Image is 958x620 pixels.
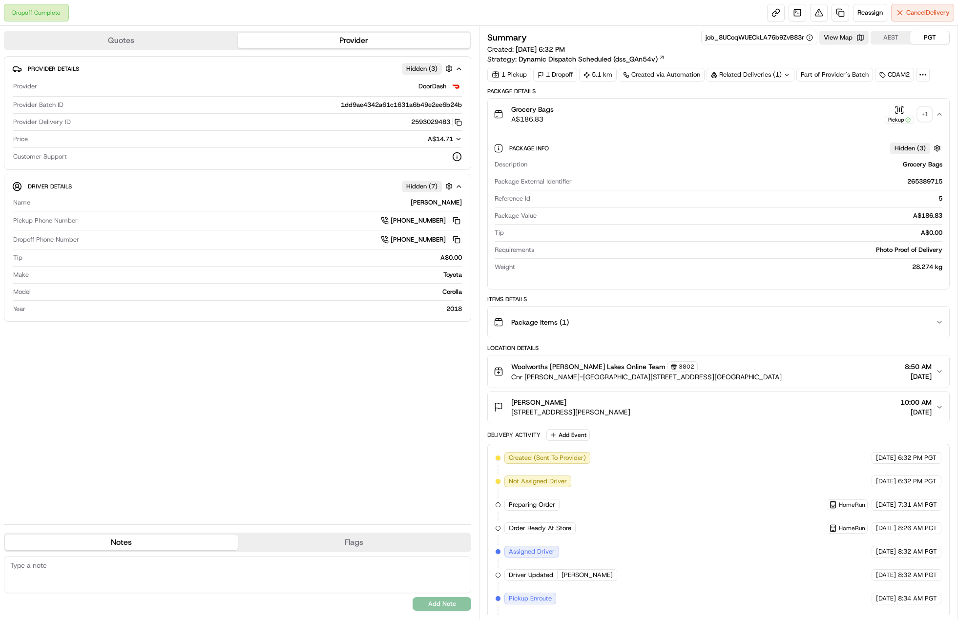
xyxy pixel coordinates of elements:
span: Not Assigned Driver [509,477,567,486]
span: Package Info [509,145,551,152]
span: HomeRun [839,524,865,532]
div: Strategy: [487,54,665,64]
span: 3802 [679,363,694,371]
div: 1 Pickup [487,68,531,82]
span: HomeRun [839,501,865,509]
a: [PHONE_NUMBER] [381,234,462,245]
span: [PERSON_NAME] [511,397,566,407]
span: Provider Batch ID [13,101,63,109]
span: 10:00 AM [900,397,932,407]
button: Woolworths [PERSON_NAME] Lakes Online Team3802Cnr [PERSON_NAME]-[GEOGRAPHIC_DATA][STREET_ADDRESS]... [488,355,949,388]
span: [DATE] [876,477,896,486]
span: [DATE] 6:32 PM [516,45,565,54]
span: [DATE] [876,547,896,556]
span: Package External Identifier [495,177,572,186]
button: A$14.71 [376,135,462,144]
span: [PHONE_NUMBER] [391,235,446,244]
span: 6:32 PM PGT [898,477,937,486]
button: Driver DetailsHidden (7) [12,178,463,194]
span: Reference Id [495,194,530,203]
button: Quotes [5,33,238,48]
span: Dropoff Phone Number [13,235,79,244]
div: 2018 [29,305,462,313]
span: Year [13,305,25,313]
button: Flags [238,535,471,550]
div: Related Deliveries (1) [707,68,794,82]
span: Driver Details [28,183,72,190]
div: Location Details [487,344,950,352]
div: + 1 [918,107,932,121]
button: Reassign [853,4,887,21]
span: Cnr [PERSON_NAME]-[GEOGRAPHIC_DATA][STREET_ADDRESS][GEOGRAPHIC_DATA] [511,372,782,382]
div: Corolla [35,288,462,296]
div: A$0.00 [508,228,942,237]
span: Weight [495,263,515,271]
button: Pickup [885,105,914,124]
span: Provider Details [28,65,79,73]
span: 1dd9ae4342a61c1631a6b49e2ee6b24b [341,101,462,109]
span: Cancel Delivery [906,8,950,17]
span: [PHONE_NUMBER] [391,216,446,225]
span: Tip [13,253,22,262]
div: Grocery Bags [531,160,942,169]
span: Make [13,270,29,279]
span: 8:32 AM PGT [898,571,937,579]
div: Grocery BagsA$186.83Pickup+1 [488,130,949,289]
div: Pickup [885,116,914,124]
span: Driver Updated [509,571,553,579]
span: Grocery Bags [511,104,554,114]
span: Created (Sent To Provider) [509,454,586,462]
span: Created: [487,44,565,54]
div: A$186.83 [541,211,942,220]
a: Created via Automation [619,68,705,82]
span: Package Value [495,211,537,220]
div: 5 [534,194,942,203]
span: Tip [495,228,504,237]
a: [PHONE_NUMBER] [381,215,462,226]
span: Pickup Enroute [509,594,552,603]
div: 1 Dropoff [533,68,577,82]
div: A$0.00 [26,253,462,262]
span: [DATE] [876,500,896,509]
div: Toyota [33,270,462,279]
span: [DATE] [876,594,896,603]
div: Delivery Activity [487,431,541,439]
button: Pickup+1 [885,105,932,124]
button: View Map [819,31,869,44]
button: job_8UCoqWUECkLA76b9ZvB83r [706,33,813,42]
div: 28.274 kg [519,263,942,271]
button: Provider DetailsHidden (3) [12,61,463,77]
div: 5.1 km [579,68,617,82]
div: Items Details [487,295,950,303]
button: [PERSON_NAME][STREET_ADDRESS][PERSON_NAME]10:00 AM[DATE] [488,392,949,423]
span: Name [13,198,30,207]
span: Assigned Driver [509,547,555,556]
img: doordash_logo_v2.png [450,81,462,92]
span: [DATE] [900,407,932,417]
span: 8:32 AM PGT [898,547,937,556]
span: Order Ready At Store [509,524,571,533]
span: DoorDash [418,82,446,91]
span: [PERSON_NAME] [562,571,613,579]
span: [DATE] [876,454,896,462]
span: Provider Delivery ID [13,118,71,126]
span: 7:31 AM PGT [898,500,937,509]
div: 265389715 [576,177,942,186]
span: [DATE] [876,571,896,579]
span: Hidden ( 7 ) [406,182,437,191]
button: Add Event [546,429,590,441]
span: Price [13,135,28,144]
span: 8:34 AM PGT [898,594,937,603]
span: 6:32 PM PGT [898,454,937,462]
span: A$14.71 [428,135,453,143]
span: Customer Support [13,152,67,161]
button: AEST [871,31,910,44]
h3: Summary [487,33,527,42]
button: CancelDelivery [891,4,954,21]
div: [PERSON_NAME] [34,198,462,207]
span: Reassign [857,8,883,17]
span: Hidden ( 3 ) [406,64,437,73]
